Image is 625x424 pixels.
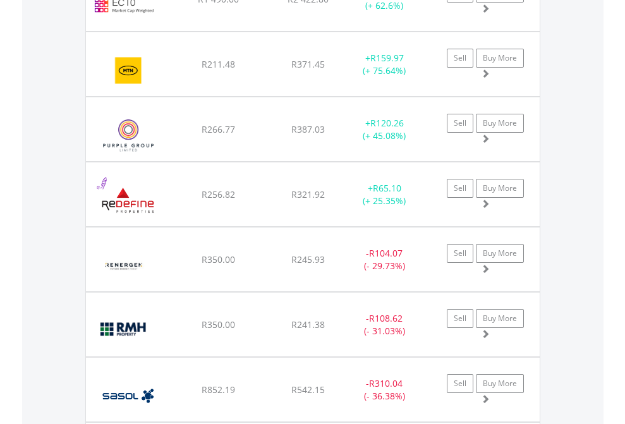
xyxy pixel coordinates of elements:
span: R104.07 [369,247,403,259]
a: Sell [447,244,473,263]
span: R350.00 [202,253,235,265]
span: R266.77 [202,123,235,135]
span: R211.48 [202,58,235,70]
a: Sell [447,309,473,328]
span: R108.62 [369,312,403,324]
a: Buy More [476,179,524,198]
div: + (+ 75.64%) [345,52,424,77]
a: Sell [447,374,473,393]
span: R387.03 [291,123,325,135]
a: Buy More [476,244,524,263]
img: EQU.ZA.MTN.png [92,48,165,93]
img: EQU.ZA.PPE.png [92,113,165,158]
span: R245.93 [291,253,325,265]
span: R542.15 [291,384,325,396]
a: Buy More [476,374,524,393]
img: EQU.ZA.RMH.png [92,308,156,353]
span: R65.10 [373,182,401,194]
a: Buy More [476,309,524,328]
span: R159.97 [370,52,404,64]
div: + (+ 45.08%) [345,117,424,142]
span: R241.38 [291,318,325,330]
img: EQU.ZA.SOL.png [92,373,164,418]
a: Sell [447,114,473,133]
img: EQU.ZA.RDF.png [92,178,164,223]
img: EQU.ZA.REN.png [92,243,156,288]
a: Sell [447,179,473,198]
span: R371.45 [291,58,325,70]
span: R321.92 [291,188,325,200]
div: - (- 31.03%) [345,312,424,337]
span: R256.82 [202,188,235,200]
a: Buy More [476,114,524,133]
span: R852.19 [202,384,235,396]
div: - (- 29.73%) [345,247,424,272]
div: + (+ 25.35%) [345,182,424,207]
span: R310.04 [369,377,403,389]
a: Sell [447,49,473,68]
div: - (- 36.38%) [345,377,424,403]
a: Buy More [476,49,524,68]
span: R350.00 [202,318,235,330]
span: R120.26 [370,117,404,129]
